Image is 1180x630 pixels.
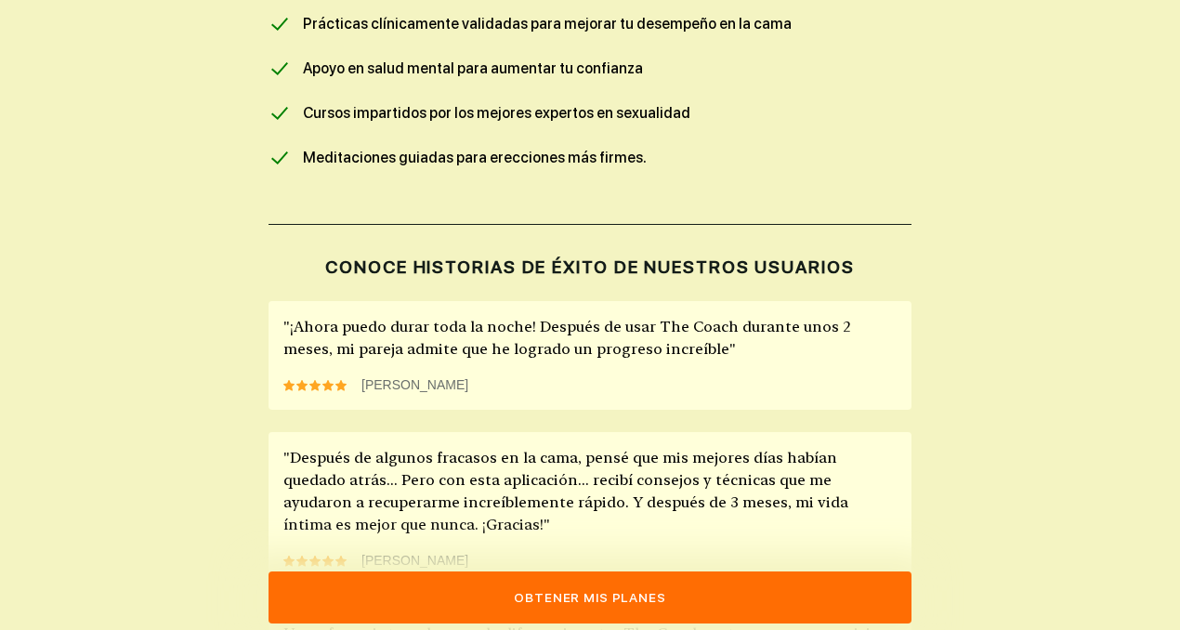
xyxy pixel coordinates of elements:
[269,571,911,623] button: Obtener mis planes
[303,149,647,166] font: Meditaciones guiadas para erecciones más firmes.
[514,590,665,605] font: Obtener mis planes
[325,256,854,278] font: CONOCE HISTORIAS DE ÉXITO DE NUESTROS USUARIOS
[361,377,468,392] font: [PERSON_NAME]
[303,15,792,33] font: Prácticas clínicamente validadas para mejorar tu desempeño en la cama
[283,449,848,533] font: "Después de algunos fracasos en la cama, pensé que mis mejores días habían quedado atrás… Pero co...
[283,318,851,358] font: "¡Ahora puedo durar toda la noche! Después de usar The Coach durante unos 2 meses, mi pareja admi...
[303,104,690,122] font: Cursos impartidos por los mejores expertos en sexualidad
[361,553,468,568] font: [PERSON_NAME]
[303,59,643,77] font: Apoyo en salud mental para aumentar tu confianza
